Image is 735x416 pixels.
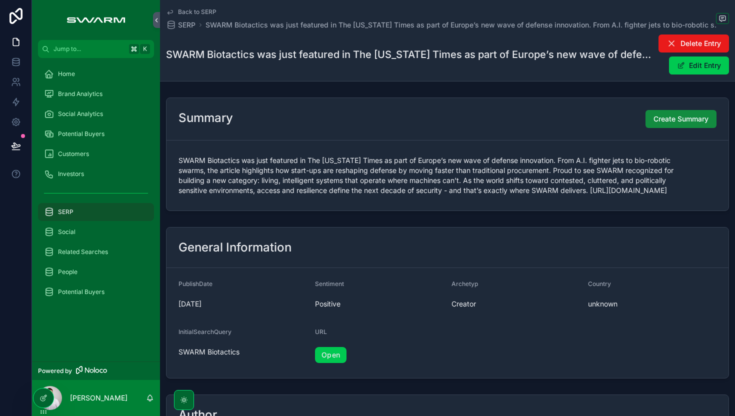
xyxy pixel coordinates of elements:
a: SERP [166,20,195,30]
h2: Summary [178,110,233,126]
span: Jump to... [53,45,125,53]
span: Potential Buyers [58,288,104,296]
span: K [141,45,149,53]
a: Social [38,223,154,241]
span: InitialSearchQuery [178,328,231,335]
span: Brand Analytics [58,90,102,98]
a: Investors [38,165,154,183]
span: SERP [178,20,195,30]
span: Create Summary [653,114,708,124]
span: unknown [588,299,716,309]
span: Related Searches [58,248,108,256]
span: Home [58,70,75,78]
span: SERP [58,208,73,216]
span: Potential Buyers [58,130,104,138]
div: scrollable content [32,58,160,314]
button: Edit Entry [669,56,729,74]
h1: SWARM Biotactics was just featured in The [US_STATE] Times as part of Europe’s new wave of defens... [166,47,654,61]
a: Social Analytics [38,105,154,123]
a: People [38,263,154,281]
span: Back to SERP [178,8,216,16]
a: Back to SERP [166,8,216,16]
a: SWARM Biotactics was just featured in The [US_STATE] Times as part of Europe’s new wave of defens... [205,20,724,30]
button: Jump to...K [38,40,154,58]
a: Customers [38,145,154,163]
a: Open [315,347,346,363]
button: Delete Entry [658,34,729,52]
span: Archetyp [451,280,478,287]
span: Positive [315,299,443,309]
a: Powered by [32,361,160,380]
span: Social [58,228,75,236]
span: Social Analytics [58,110,103,118]
button: Create Summary [645,110,716,128]
span: URL [315,328,327,335]
span: SWARM Biotactics was just featured in The [US_STATE] Times as part of Europe’s new wave of defens... [178,155,716,195]
a: Potential Buyers [38,125,154,143]
span: People [58,268,77,276]
span: Country [588,280,611,287]
a: Potential Buyers [38,283,154,301]
span: Creator [451,299,580,309]
span: Powered by [38,367,72,375]
p: [PERSON_NAME] [70,393,127,403]
span: [DATE] [178,299,307,309]
h2: General Information [178,239,291,255]
a: Brand Analytics [38,85,154,103]
span: Sentiment [315,280,344,287]
a: Related Searches [38,243,154,261]
span: PublishDate [178,280,212,287]
span: Investors [58,170,84,178]
span: Customers [58,150,89,158]
span: SWARM Biotactics [178,347,307,357]
span: Delete Entry [680,38,721,48]
a: SERP [38,203,154,221]
img: App logo [61,12,130,28]
a: Home [38,65,154,83]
